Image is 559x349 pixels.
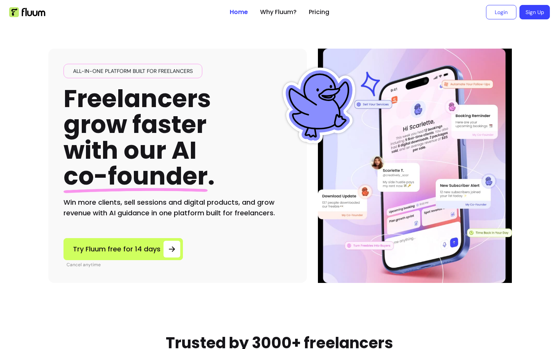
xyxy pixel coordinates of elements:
span: All-in-one platform built for freelancers [70,67,196,75]
img: Fluum Duck sticker [281,68,357,144]
a: Try Fluum free for 14 days [64,238,183,260]
a: Sign Up [519,5,550,19]
h2: Win more clients, sell sessions and digital products, and grow revenue with AI guidance in one pl... [64,197,292,218]
p: Cancel anytime [67,262,183,268]
a: Why Fluum? [260,8,297,17]
span: co-founder [64,159,208,193]
h1: Freelancers grow faster with our AI . [64,86,215,190]
a: Pricing [309,8,329,17]
img: Illustration of Fluum AI Co-Founder on a smartphone, showing solo business performance insights s... [319,49,511,283]
a: Home [230,8,248,17]
a: Login [486,5,516,19]
span: Try Fluum free for 14 days [73,244,160,254]
img: Fluum Logo [9,7,45,17]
